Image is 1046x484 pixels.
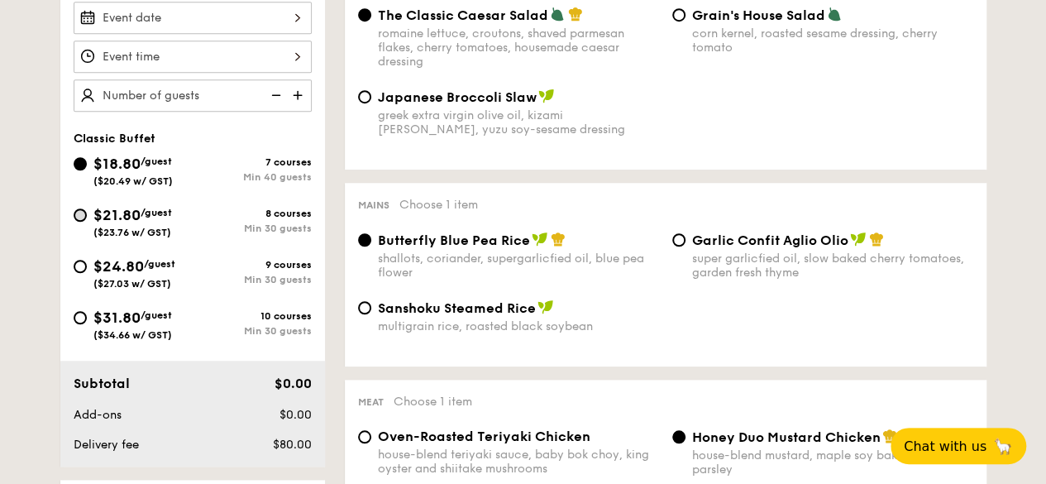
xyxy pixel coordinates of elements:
[378,319,659,333] div: multigrain rice, roasted black soybean
[882,429,897,443] img: icon-chef-hat.a58ddaea.svg
[904,438,986,454] span: Chat with us
[692,448,973,477] div: house-blend mustard, maple soy baked potato, parsley
[193,325,312,337] div: Min 30 guests
[827,7,842,22] img: icon-vegetarian.fe4039eb.svg
[378,252,659,280] div: shallots, coriander, supergarlicfied oil, blue pea flower
[378,89,537,105] span: Japanese Broccoli Slaw
[378,448,659,476] div: house-blend teriyaki sauce, baby bok choy, king oyster and shiitake mushrooms
[358,199,389,211] span: Mains
[358,233,371,247] input: Butterfly Blue Pea Riceshallots, coriander, supergarlicfied oil, blue pea flower
[93,257,144,276] span: $24.80
[692,429,881,445] span: Honey Duo Mustard Chicken
[672,233,685,247] input: Garlic Confit Aglio Oliosuper garlicfied oil, slow baked cherry tomatoes, garden fresh thyme
[568,7,583,22] img: icon-chef-hat.a58ddaea.svg
[538,89,555,103] img: icon-vegan.f8ff3823.svg
[193,208,312,219] div: 8 courses
[74,260,87,273] input: $24.80/guest($27.03 w/ GST)9 coursesMin 30 guests
[74,157,87,170] input: $18.80/guest($20.49 w/ GST)7 coursesMin 40 guests
[193,310,312,322] div: 10 courses
[193,156,312,168] div: 7 courses
[93,155,141,173] span: $18.80
[850,232,867,247] img: icon-vegan.f8ff3823.svg
[93,278,171,290] span: ($27.03 w/ GST)
[358,430,371,443] input: Oven-Roasted Teriyaki Chickenhouse-blend teriyaki sauce, baby bok choy, king oyster and shiitake ...
[358,90,371,103] input: Japanese Broccoli Slawgreek extra virgin olive oil, kizami [PERSON_NAME], yuzu soy-sesame dressing
[287,79,312,111] img: icon-add.58712e84.svg
[532,232,548,247] img: icon-vegan.f8ff3823.svg
[358,396,384,408] span: Meat
[141,309,172,321] span: /guest
[193,223,312,234] div: Min 30 guests
[93,309,141,327] span: $31.80
[692,232,848,248] span: Garlic Confit Aglio Olio
[74,79,312,112] input: Number of guests
[74,376,130,391] span: Subtotal
[279,408,311,422] span: $0.00
[74,311,87,324] input: $31.80/guest($34.66 w/ GST)10 coursesMin 30 guests
[378,300,536,316] span: Sanshoku Steamed Rice
[378,108,659,137] div: greek extra virgin olive oil, kizami [PERSON_NAME], yuzu soy-sesame dressing
[93,206,141,224] span: $21.80
[193,274,312,285] div: Min 30 guests
[378,232,530,248] span: Butterfly Blue Pea Rice
[272,438,311,452] span: $80.00
[358,8,371,22] input: The Classic Caesar Saladromaine lettuce, croutons, shaved parmesan flakes, cherry tomatoes, house...
[74,408,122,422] span: Add-ons
[193,171,312,183] div: Min 40 guests
[358,301,371,314] input: Sanshoku Steamed Ricemultigrain rice, roasted black soybean
[274,376,311,391] span: $0.00
[93,227,171,238] span: ($23.76 w/ GST)
[193,259,312,271] div: 9 courses
[672,8,685,22] input: Grain's House Saladcorn kernel, roasted sesame dressing, cherry tomato
[869,232,884,247] img: icon-chef-hat.a58ddaea.svg
[692,252,973,280] div: super garlicfied oil, slow baked cherry tomatoes, garden fresh thyme
[537,300,554,314] img: icon-vegan.f8ff3823.svg
[672,430,685,443] input: Honey Duo Mustard Chickenhouse-blend mustard, maple soy baked potato, parsley
[394,395,472,409] span: Choose 1 item
[141,156,172,167] span: /guest
[141,207,172,218] span: /guest
[74,208,87,222] input: $21.80/guest($23.76 w/ GST)8 coursesMin 30 guests
[262,79,287,111] img: icon-reduce.1d2dbef1.svg
[399,198,478,212] span: Choose 1 item
[74,2,312,34] input: Event date
[993,437,1013,456] span: 🦙
[74,41,312,73] input: Event time
[378,26,659,69] div: romaine lettuce, croutons, shaved parmesan flakes, cherry tomatoes, housemade caesar dressing
[93,329,172,341] span: ($34.66 w/ GST)
[74,132,155,146] span: Classic Buffet
[550,7,565,22] img: icon-vegetarian.fe4039eb.svg
[93,175,173,187] span: ($20.49 w/ GST)
[144,258,175,270] span: /guest
[378,7,548,23] span: The Classic Caesar Salad
[551,232,566,247] img: icon-chef-hat.a58ddaea.svg
[378,429,590,444] span: Oven-Roasted Teriyaki Chicken
[692,7,825,23] span: Grain's House Salad
[74,438,139,452] span: Delivery fee
[692,26,973,55] div: corn kernel, roasted sesame dressing, cherry tomato
[891,428,1026,464] button: Chat with us🦙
